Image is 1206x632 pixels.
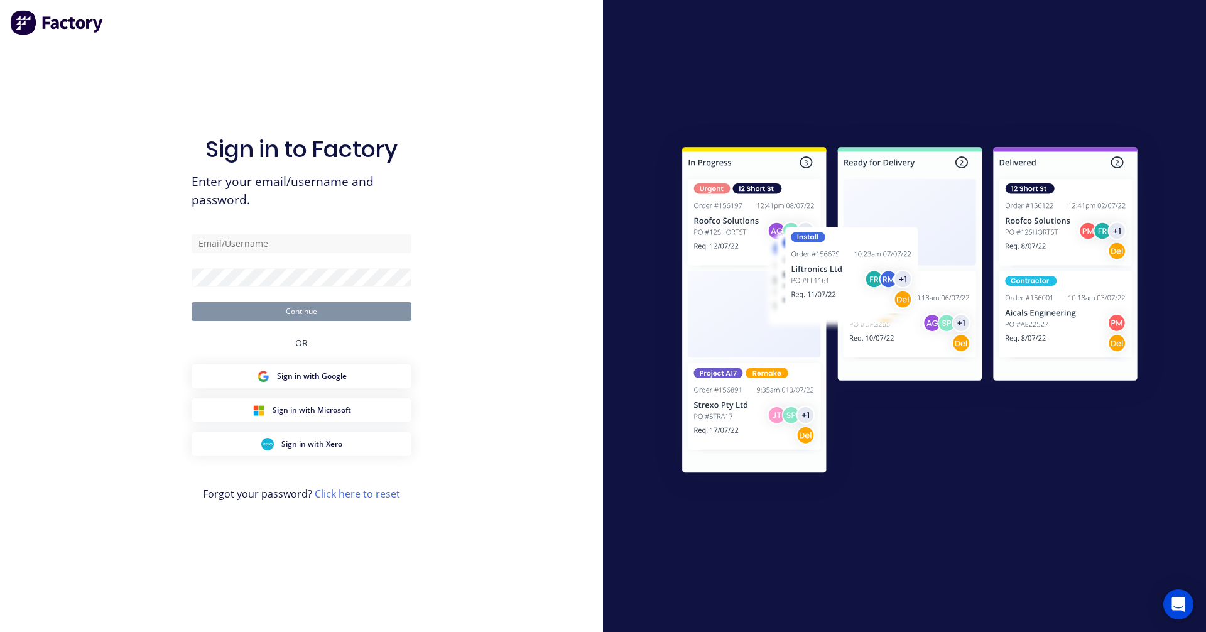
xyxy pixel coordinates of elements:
[655,122,1165,503] img: Sign in
[315,487,400,501] a: Click here to reset
[192,398,411,422] button: Microsoft Sign inSign in with Microsoft
[295,321,308,364] div: OR
[261,438,274,450] img: Xero Sign in
[192,364,411,388] button: Google Sign inSign in with Google
[192,234,411,253] input: Email/Username
[10,10,104,35] img: Factory
[273,405,351,416] span: Sign in with Microsoft
[1163,589,1193,619] div: Open Intercom Messenger
[192,173,411,209] span: Enter your email/username and password.
[253,404,265,417] img: Microsoft Sign in
[203,486,400,501] span: Forgot your password?
[205,136,398,163] h1: Sign in to Factory
[257,370,269,383] img: Google Sign in
[192,302,411,321] button: Continue
[192,432,411,456] button: Xero Sign inSign in with Xero
[277,371,347,382] span: Sign in with Google
[281,439,342,450] span: Sign in with Xero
